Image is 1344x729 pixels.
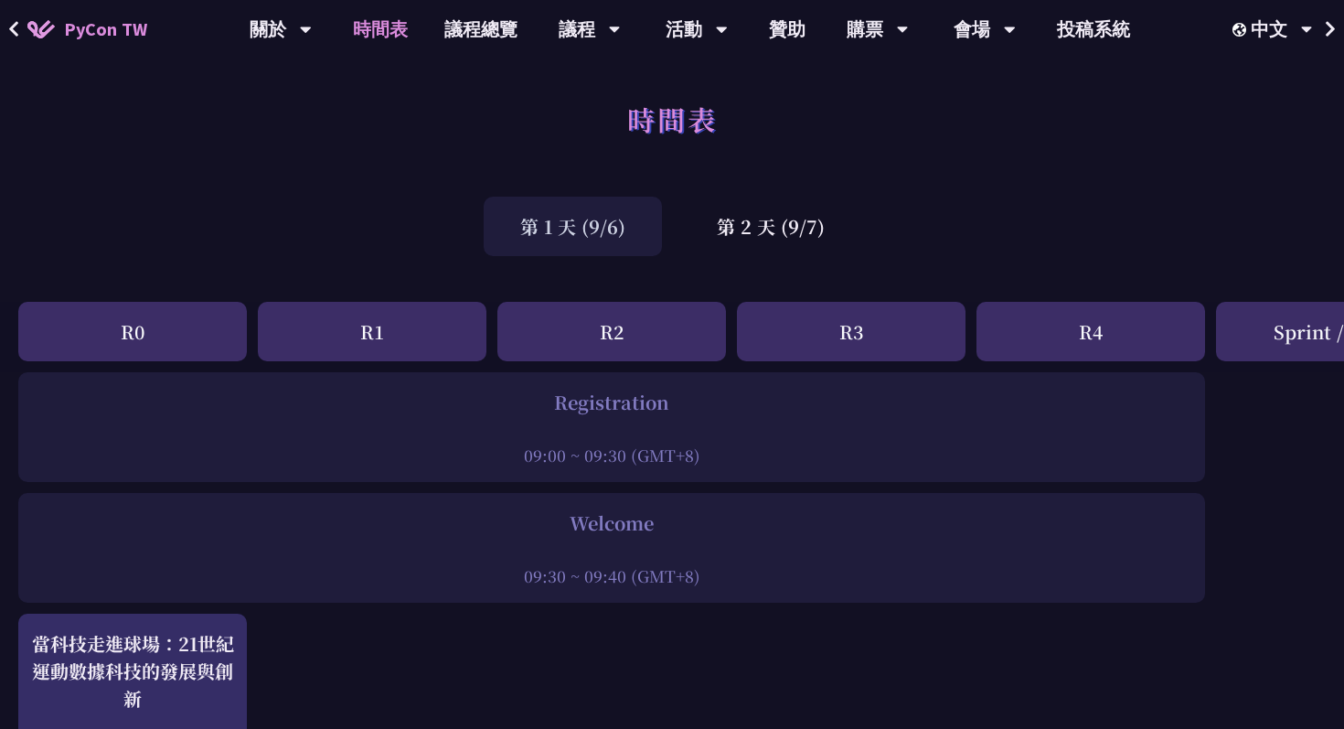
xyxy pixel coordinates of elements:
[737,302,965,361] div: R3
[497,302,726,361] div: R2
[484,197,662,256] div: 第 1 天 (9/6)
[627,91,718,146] h1: 時間表
[27,20,55,38] img: Home icon of PyCon TW 2025
[258,302,486,361] div: R1
[9,6,165,52] a: PyCon TW
[27,509,1196,537] div: Welcome
[27,389,1196,416] div: Registration
[680,197,861,256] div: 第 2 天 (9/7)
[27,444,1196,466] div: 09:00 ~ 09:30 (GMT+8)
[27,630,238,713] div: 當科技走進球場：21世紀運動數據科技的發展與創新
[976,302,1205,361] div: R4
[18,302,247,361] div: R0
[1232,23,1251,37] img: Locale Icon
[64,16,147,43] span: PyCon TW
[27,564,1196,587] div: 09:30 ~ 09:40 (GMT+8)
